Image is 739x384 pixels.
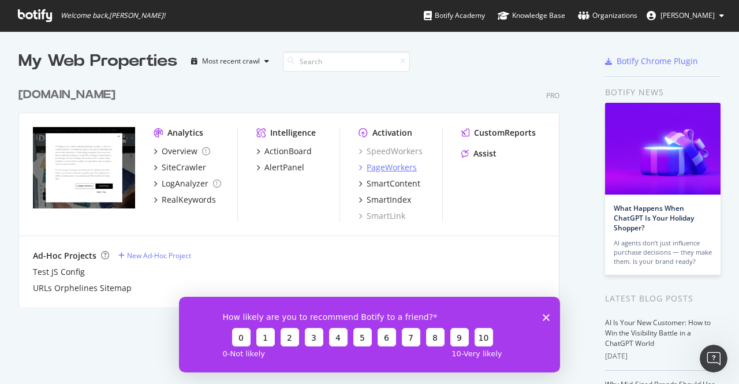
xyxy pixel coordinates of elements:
[256,146,312,157] a: ActionBoard
[18,73,569,307] div: grid
[498,10,565,21] div: Knowledge Base
[359,146,423,157] a: SpeedWorkers
[617,55,698,67] div: Botify Chrome Plugin
[359,178,420,189] a: SmartContent
[162,194,216,206] div: RealKeywords
[162,178,208,189] div: LogAnalyzer
[154,178,221,189] a: LogAnalyzer
[179,297,560,372] iframe: Enquête de Botify
[127,251,191,260] div: New Ad-Hoc Project
[605,318,711,348] a: AI Is Your New Customer: How to Win the Visibility Battle in a ChatGPT World
[700,345,727,372] iframe: Intercom live chat
[605,351,721,361] div: [DATE]
[367,194,411,206] div: SmartIndex
[162,162,206,173] div: SiteCrawler
[154,194,216,206] a: RealKeywords
[461,127,536,139] a: CustomReports
[270,127,316,139] div: Intelligence
[61,11,165,20] span: Welcome back, [PERSON_NAME] !
[461,148,497,159] a: Assist
[18,87,115,103] div: [DOMAIN_NAME]
[202,58,260,65] div: Most recent crawl
[33,266,85,278] a: Test JS Config
[605,55,698,67] a: Botify Chrome Plugin
[18,87,120,103] a: [DOMAIN_NAME]
[283,51,410,72] input: Search
[660,10,715,20] span: Zineb Seffar
[605,103,721,195] img: What Happens When ChatGPT Is Your Holiday Shopper?
[614,203,694,233] a: What Happens When ChatGPT Is Your Holiday Shopper?
[264,146,312,157] div: ActionBoard
[367,178,420,189] div: SmartContent
[154,162,206,173] a: SiteCrawler
[614,238,712,266] div: AI agents don’t just influence purchase decisions — they make them. Is your brand ready?
[359,162,417,173] a: PageWorkers
[474,127,536,139] div: CustomReports
[33,127,135,209] img: st-dupont.com
[154,146,210,157] a: Overview
[637,6,733,25] button: [PERSON_NAME]
[424,10,485,21] div: Botify Academy
[367,162,417,173] div: PageWorkers
[118,251,191,260] a: New Ad-Hoc Project
[256,162,304,173] a: AlertPanel
[186,52,274,70] button: Most recent crawl
[372,127,412,139] div: Activation
[578,10,637,21] div: Organizations
[167,127,203,139] div: Analytics
[359,194,411,206] a: SmartIndex
[546,91,559,100] div: Pro
[605,86,721,99] div: Botify news
[359,210,405,222] a: SmartLink
[18,50,177,73] div: My Web Properties
[473,148,497,159] div: Assist
[33,282,132,294] a: URLs Orphelines Sitemap
[264,162,304,173] div: AlertPanel
[605,292,721,305] div: Latest Blog Posts
[33,250,96,262] div: Ad-Hoc Projects
[162,146,197,157] div: Overview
